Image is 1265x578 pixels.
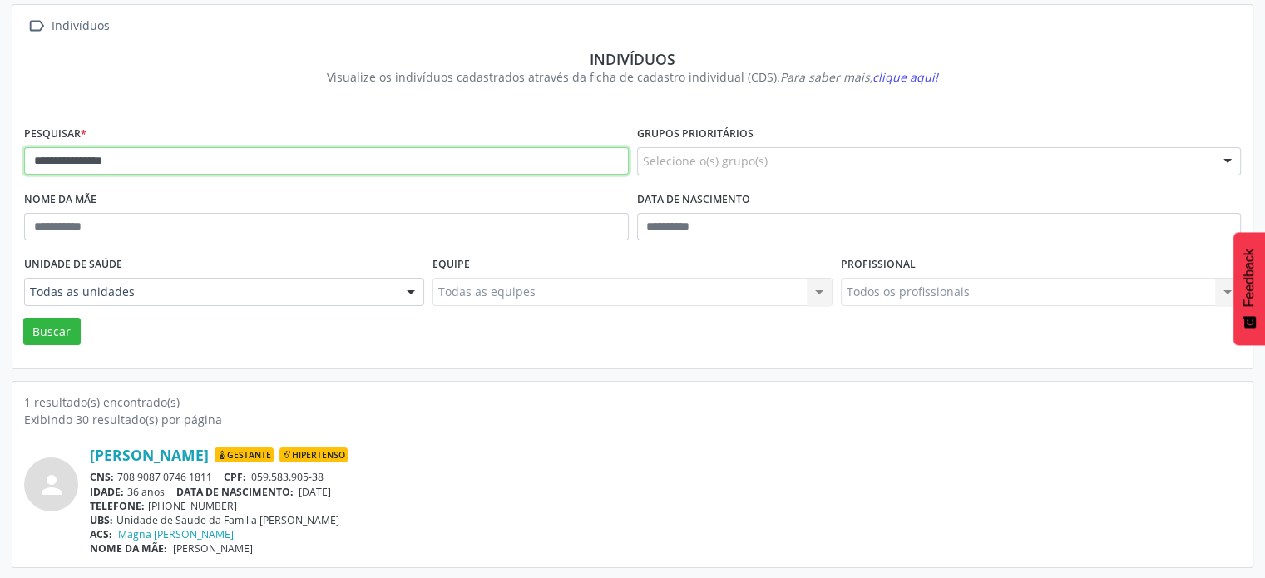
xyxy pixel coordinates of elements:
span: Selecione o(s) grupo(s) [643,152,768,170]
span: Feedback [1242,249,1257,307]
div: Unidade de Saude da Familia [PERSON_NAME] [90,513,1241,527]
label: Nome da mãe [24,187,96,213]
span: ACS: [90,527,112,541]
label: Grupos prioritários [637,121,754,147]
label: Equipe [432,252,470,278]
span: TELEFONE: [90,499,145,513]
span: [DATE] [299,485,331,499]
a: [PERSON_NAME] [90,446,209,464]
div: Indivíduos [36,50,1229,68]
a:  Indivíduos [24,14,112,38]
span: CNS: [90,470,114,484]
div: Exibindo 30 resultado(s) por página [24,411,1241,428]
label: Unidade de saúde [24,252,122,278]
span: UBS: [90,513,113,527]
span: [PERSON_NAME] [173,541,253,556]
div: 708 9087 0746 1811 [90,470,1241,484]
label: Profissional [841,252,916,278]
i: person [37,470,67,500]
div: 1 resultado(s) encontrado(s) [24,393,1241,411]
span: Todas as unidades [30,284,390,300]
button: Buscar [23,318,81,346]
label: Data de nascimento [637,187,750,213]
span: 059.583.905-38 [251,470,324,484]
a: Magna [PERSON_NAME] [118,527,234,541]
i: Para saber mais, [780,69,938,85]
div: Visualize os indivíduos cadastrados através da ficha de cadastro individual (CDS). [36,68,1229,86]
label: Pesquisar [24,121,86,147]
button: Feedback - Mostrar pesquisa [1233,232,1265,345]
span: CPF: [224,470,246,484]
span: NOME DA MÃE: [90,541,167,556]
span: IDADE: [90,485,124,499]
span: Hipertenso [279,447,348,462]
div: Indivíduos [48,14,112,38]
div: 36 anos [90,485,1241,499]
i:  [24,14,48,38]
div: [PHONE_NUMBER] [90,499,1241,513]
span: Gestante [215,447,274,462]
span: clique aqui! [872,69,938,85]
span: DATA DE NASCIMENTO: [176,485,294,499]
